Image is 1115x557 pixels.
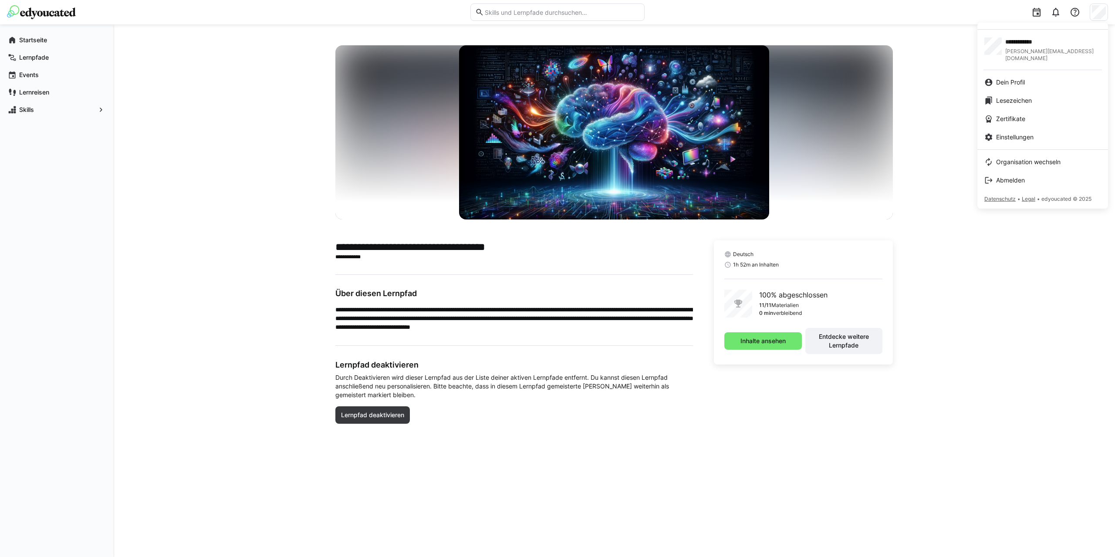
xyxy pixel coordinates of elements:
[996,176,1025,185] span: Abmelden
[1017,196,1020,202] span: •
[984,196,1016,202] span: Datenschutz
[996,133,1034,142] span: Einstellungen
[1037,196,1040,202] span: •
[996,158,1061,166] span: Organisation wechseln
[1041,196,1091,202] span: edyoucated © 2025
[1005,48,1101,62] span: [PERSON_NAME][EMAIL_ADDRESS][DOMAIN_NAME]
[996,115,1025,123] span: Zertifikate
[996,78,1025,87] span: Dein Profil
[996,96,1032,105] span: Lesezeichen
[1022,196,1035,202] span: Legal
